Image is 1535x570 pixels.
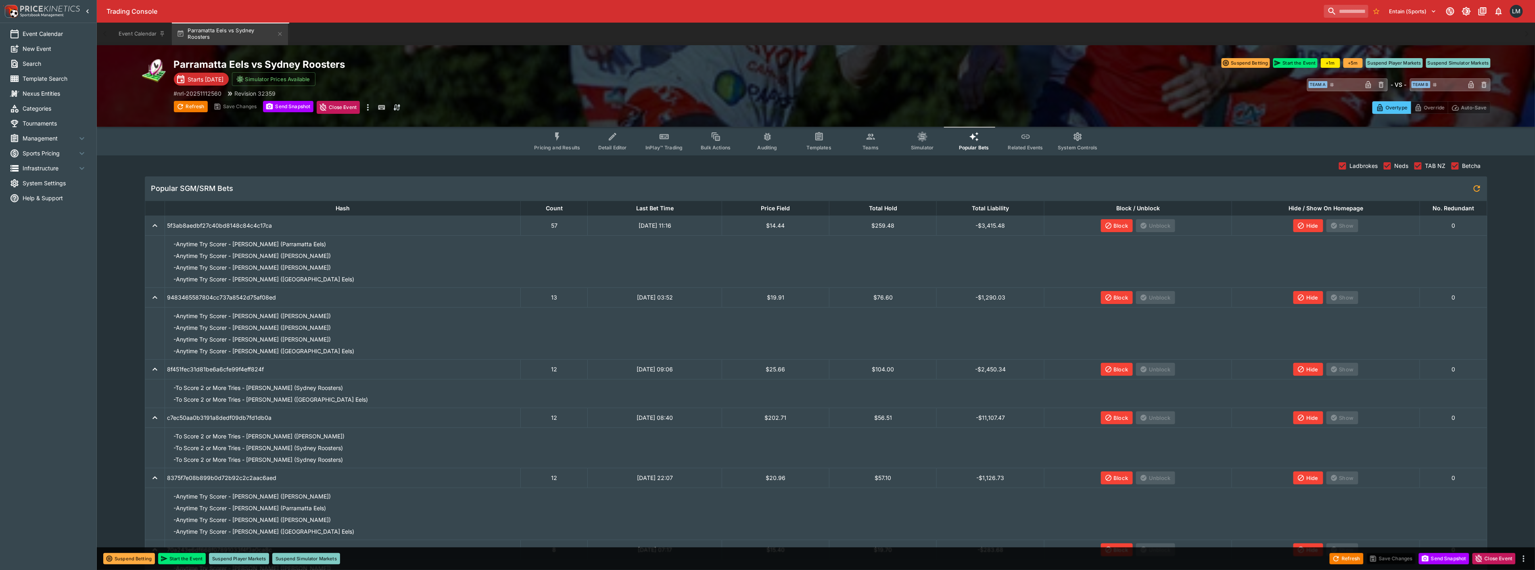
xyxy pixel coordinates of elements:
th: No. Redundant [1420,201,1487,216]
span: Bulk Actions [701,145,731,151]
button: Documentation [1475,4,1490,19]
td: [DATE] 03:52 [588,287,722,307]
span: Templates [807,145,831,151]
button: Suspend Simulator Markets [1426,58,1491,68]
td: [DATE] 07:17 [588,540,722,560]
p: - To Score 2 or More Tries - [PERSON_NAME] (Sydney Roosters) [174,383,343,392]
button: Block [1101,291,1133,304]
td: $104.00 [829,359,937,379]
button: Hide [1293,543,1323,556]
td: c7ec50aa0b3191a8dedf09db7fd1db0a [165,408,521,427]
span: Event Calendar [23,29,87,38]
span: Related Events [1008,145,1043,151]
span: Template Search [23,74,87,83]
span: InPlay™ Trading [645,145,683,151]
h2: Copy To Clipboard [174,58,832,71]
td: [DATE] 11:16 [588,216,722,235]
button: Suspend Player Markets [209,553,269,564]
p: - To Score 2 or More Tries - [PERSON_NAME] (Sydney Roosters) [174,444,343,452]
p: - To Score 2 or More Tries - [PERSON_NAME] ([GEOGRAPHIC_DATA] Eels) [174,395,368,404]
td: 8375f7e08b899b0d72b92c2c2aac6aed [165,468,521,488]
span: Pricing and Results [534,145,580,151]
span: Neds [1395,161,1409,170]
td: 12 [521,408,588,427]
button: Notifications [1491,4,1506,19]
td: -$11,107.47 [937,408,1044,427]
td: 12 [521,468,588,488]
button: Connected to PK [1443,4,1458,19]
td: 8 [521,540,588,560]
button: expand row [148,543,162,557]
button: Simulator Prices Available [232,72,315,86]
p: 0 [1422,545,1484,554]
div: Liam Moffett [1510,5,1523,18]
button: Close Event [1472,553,1516,564]
th: Hide / Show On Homepage [1232,201,1420,216]
p: 0 [1422,474,1484,482]
button: expand row [148,290,162,305]
button: Suspend Betting [1222,58,1270,68]
th: Last Bet Time [588,201,722,216]
p: Revision 32359 [235,89,276,98]
td: $20.96 [722,468,829,488]
button: Hide [1293,472,1323,484]
p: 0 [1422,413,1484,422]
button: Select Tenant [1385,5,1441,18]
span: New Event [23,44,87,53]
button: Block [1101,363,1133,376]
td: 70a243e6df668f07891033f4f3a0ca8c [165,540,521,560]
button: Hide [1293,219,1323,232]
p: 0 [1422,293,1484,302]
button: more [1519,554,1529,564]
span: Ladbrokes [1350,161,1378,170]
p: - Anytime Try Scorer - [PERSON_NAME] ([PERSON_NAME]) [174,492,331,501]
h6: - VS - [1391,80,1407,89]
button: Refresh [1330,553,1364,564]
button: Event Calendar [114,23,170,45]
p: - Anytime Try Scorer - [PERSON_NAME] (Parramatta Eels) [174,240,326,248]
img: rugby_league.png [142,58,167,84]
button: Block [1101,472,1133,484]
button: expand row [148,218,162,233]
button: Hide [1293,411,1323,424]
button: Block [1101,411,1133,424]
button: Liam Moffett [1508,2,1525,20]
button: Block [1101,219,1133,232]
p: - Anytime Try Scorer - [PERSON_NAME] ([PERSON_NAME]) [174,323,331,332]
p: - Anytime Try Scorer - [PERSON_NAME] ([PERSON_NAME]) [174,251,331,260]
span: Search [23,59,87,68]
p: - Anytime Try Scorer - [PERSON_NAME] ([PERSON_NAME]) [174,263,331,272]
button: Start the Event [158,553,206,564]
button: Send Snapshot [1419,553,1469,564]
td: [DATE] 08:40 [588,408,722,427]
td: 8f451fec31d81be6a6cfe99f4eff824f [165,359,521,379]
span: Popular SGM/SRM Bets [151,184,1470,193]
td: 12 [521,359,588,379]
button: Suspend Betting [103,553,155,564]
td: $15.40 [722,540,829,560]
button: Block [1101,543,1133,556]
button: Hide [1293,363,1323,376]
img: Sportsbook Management [20,13,64,17]
span: System Settings [23,179,87,187]
td: $76.60 [829,287,937,307]
p: 0 [1422,221,1484,230]
td: -$1,290.03 [937,287,1044,307]
td: $57.10 [829,468,937,488]
input: search [1324,5,1368,18]
button: Auto-Save [1448,101,1490,114]
td: -$2,450.34 [937,359,1044,379]
button: Suspend Simulator Markets [272,553,340,564]
td: $259.48 [829,216,937,235]
th: Count [521,201,588,216]
td: $14.44 [722,216,829,235]
p: Overtype [1386,103,1408,112]
span: Nexus Entities [23,89,87,98]
td: 57 [521,216,588,235]
button: expand row [148,362,162,377]
span: Team A [1309,81,1328,88]
span: Teams [863,145,879,151]
span: TAB NZ [1425,161,1446,170]
button: Parramatta Eels vs Sydney Roosters [172,23,288,45]
span: Infrastructure [23,164,77,172]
